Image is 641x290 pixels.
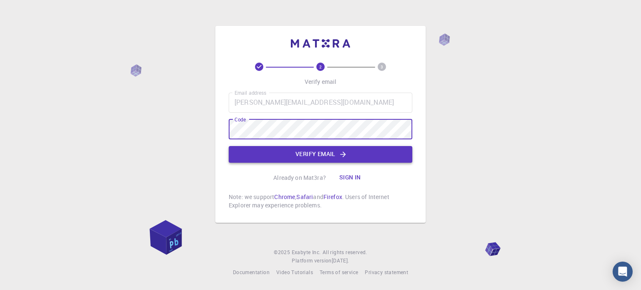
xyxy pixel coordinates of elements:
[276,268,313,277] a: Video Tutorials
[332,257,349,264] span: [DATE] .
[292,248,321,257] a: Exabyte Inc.
[273,174,326,182] p: Already on Mat3ra?
[323,193,342,201] a: Firefox
[320,268,358,277] a: Terms of service
[333,169,368,186] button: Sign in
[365,269,408,275] span: Privacy statement
[274,248,291,257] span: © 2025
[296,193,313,201] a: Safari
[233,268,270,277] a: Documentation
[319,64,322,70] text: 2
[323,248,367,257] span: All rights reserved.
[332,257,349,265] a: [DATE].
[274,193,295,201] a: Chrome
[320,269,358,275] span: Terms of service
[229,146,412,163] button: Verify email
[235,89,266,96] label: Email address
[235,116,246,123] label: Code
[233,269,270,275] span: Documentation
[276,269,313,275] span: Video Tutorials
[292,249,321,255] span: Exabyte Inc.
[292,257,331,265] span: Platform version
[229,193,412,209] p: Note: we support , and . Users of Internet Explorer may experience problems.
[365,268,408,277] a: Privacy statement
[613,262,633,282] div: Open Intercom Messenger
[381,64,383,70] text: 3
[305,78,337,86] p: Verify email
